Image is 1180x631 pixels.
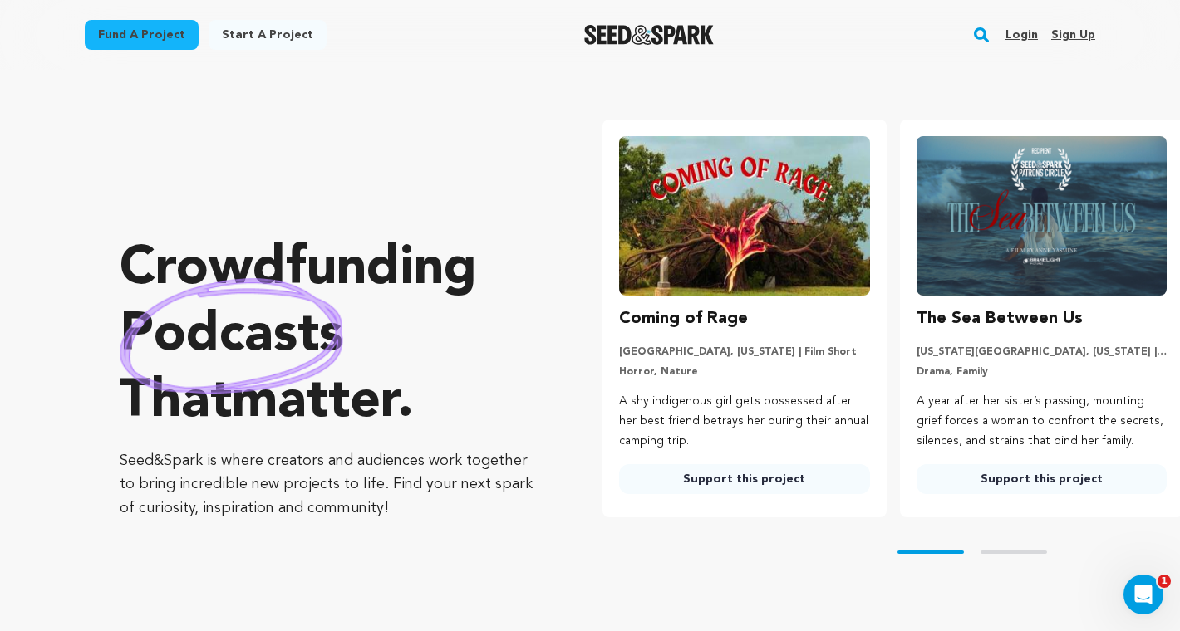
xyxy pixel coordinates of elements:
[584,25,715,45] img: Seed&Spark Logo Dark Mode
[619,345,869,359] p: [GEOGRAPHIC_DATA], [US_STATE] | Film Short
[209,20,327,50] a: Start a project
[619,306,748,332] h3: Coming of Rage
[85,20,199,50] a: Fund a project
[917,365,1167,379] p: Drama, Family
[120,449,536,521] p: Seed&Spark is where creators and audiences work together to bring incredible new projects to life...
[619,365,869,379] p: Horror, Nature
[917,392,1167,451] p: A year after her sister’s passing, mounting grief forces a woman to confront the secrets, silence...
[1005,22,1038,48] a: Login
[120,278,343,394] img: hand sketched image
[619,392,869,451] p: A shy indigenous girl gets possessed after her best friend betrays her during their annual campin...
[619,464,869,494] a: Support this project
[120,237,536,436] p: Crowdfunding that .
[1123,575,1163,614] iframe: Intercom live chat
[584,25,715,45] a: Seed&Spark Homepage
[1051,22,1095,48] a: Sign up
[917,345,1167,359] p: [US_STATE][GEOGRAPHIC_DATA], [US_STATE] | Film Short
[1158,575,1171,588] span: 1
[232,376,397,429] span: matter
[917,306,1083,332] h3: The Sea Between Us
[917,464,1167,494] a: Support this project
[917,136,1167,296] img: The Sea Between Us image
[619,136,869,296] img: Coming of Rage image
